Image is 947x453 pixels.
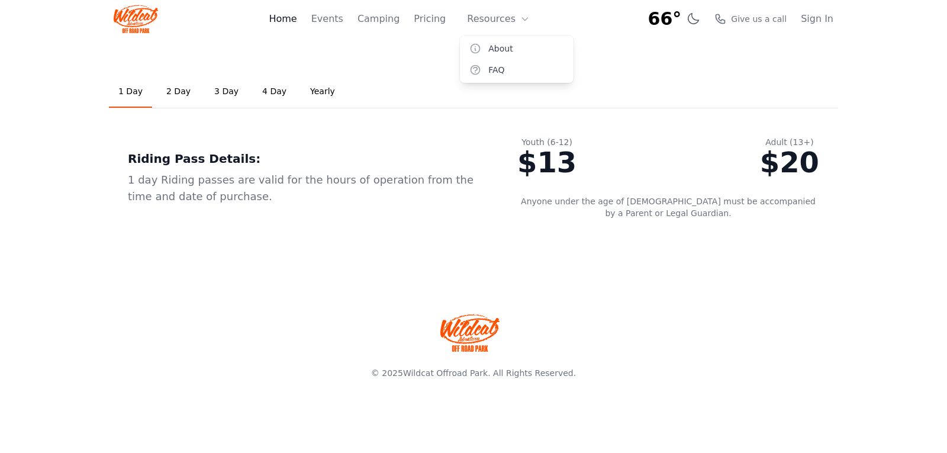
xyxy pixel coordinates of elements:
a: 1 Day [109,76,152,108]
a: About [460,38,574,59]
div: $13 [517,148,576,176]
a: Wildcat Offroad Park [403,368,488,378]
p: Anyone under the age of [DEMOGRAPHIC_DATA] must be accompanied by a Parent or Legal Guardian. [517,195,819,219]
div: 1 day Riding passes are valid for the hours of operation from the time and date of purchase. [128,172,479,205]
a: 4 Day [253,76,296,108]
a: Sign In [801,12,833,26]
a: Pricing [414,12,446,26]
span: Give us a call [731,13,787,25]
a: Events [311,12,343,26]
span: © 2025 . All Rights Reserved. [371,368,576,378]
a: 3 Day [205,76,248,108]
a: FAQ [460,59,574,81]
img: Wildcat Offroad park [440,314,500,352]
a: Yearly [301,76,344,108]
a: Camping [357,12,400,26]
div: Youth (6-12) [517,136,576,148]
button: Resources [460,7,537,31]
div: Adult (13+) [760,136,819,148]
div: $20 [760,148,819,176]
a: Give us a call [714,13,787,25]
a: Home [269,12,297,26]
div: Riding Pass Details: [128,150,479,167]
span: 66° [648,8,682,30]
img: Wildcat Logo [114,5,158,33]
a: 2 Day [157,76,200,108]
